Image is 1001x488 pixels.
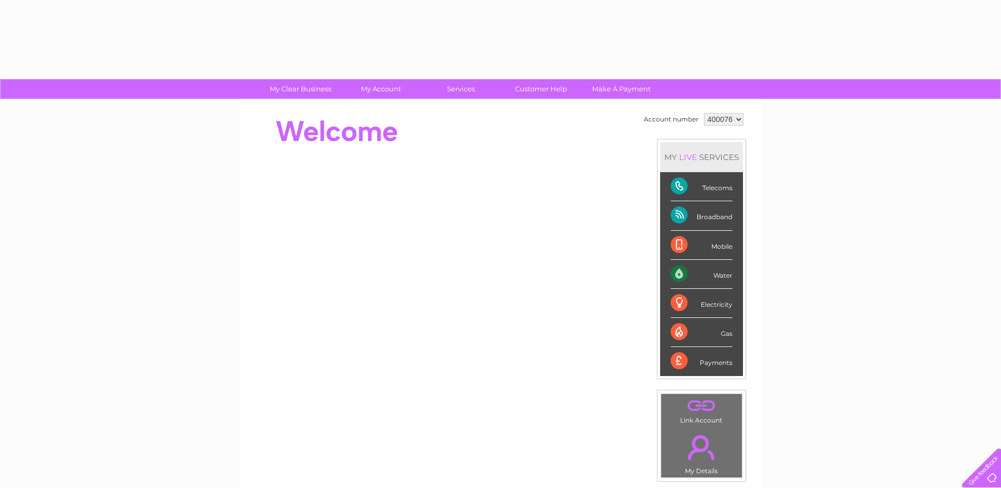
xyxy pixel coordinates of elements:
[664,397,739,415] a: .
[417,79,504,99] a: Services
[660,142,743,172] div: MY SERVICES
[671,347,732,376] div: Payments
[257,79,344,99] a: My Clear Business
[578,79,665,99] a: Make A Payment
[671,231,732,260] div: Mobile
[671,172,732,201] div: Telecoms
[641,110,701,128] td: Account number
[671,289,732,318] div: Electricity
[664,429,739,466] a: .
[671,318,732,347] div: Gas
[661,393,742,427] td: Link Account
[677,152,699,162] div: LIVE
[671,260,732,289] div: Water
[498,79,585,99] a: Customer Help
[337,79,424,99] a: My Account
[661,426,742,478] td: My Details
[671,201,732,230] div: Broadband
